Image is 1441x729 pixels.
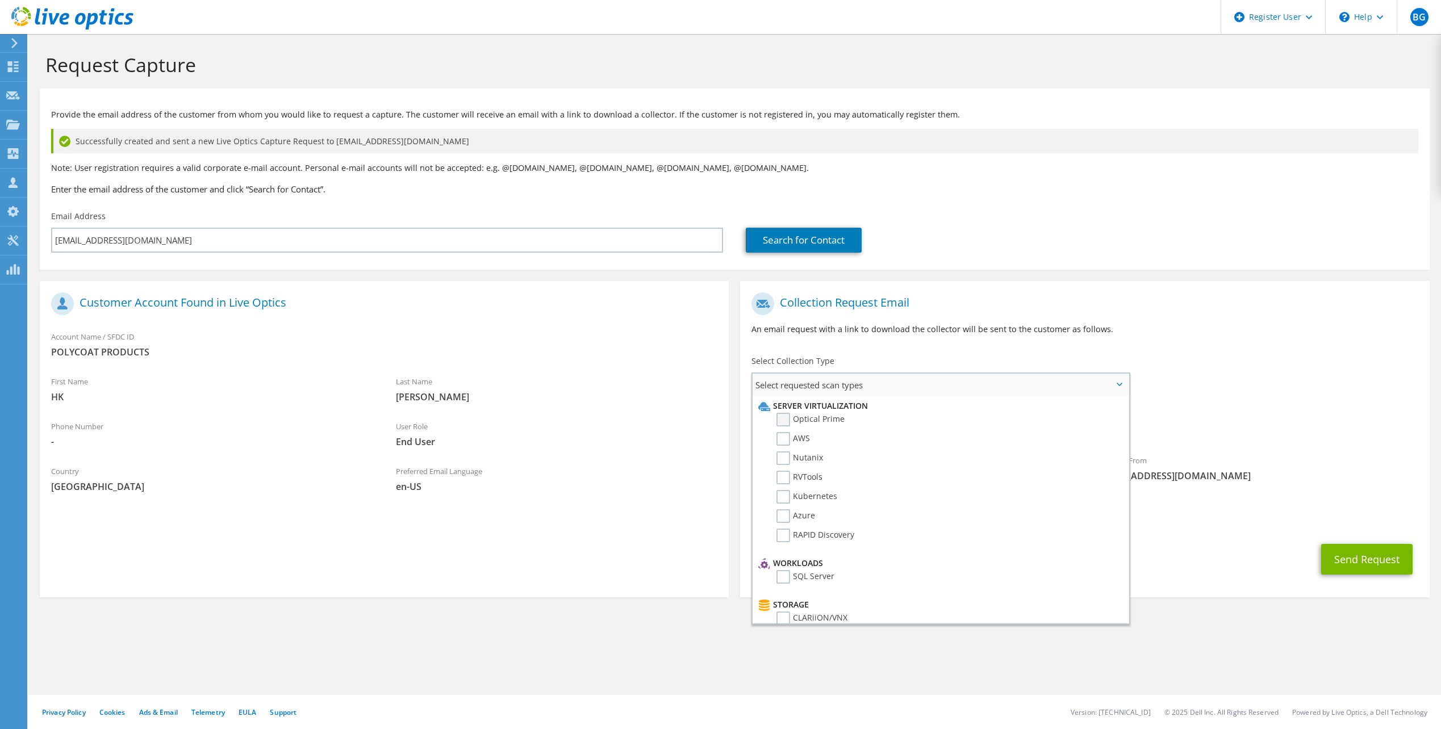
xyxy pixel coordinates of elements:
[51,292,712,315] h1: Customer Account Found in Live Optics
[40,414,385,454] div: Phone Number
[1321,544,1413,575] button: Send Request
[51,211,106,222] label: Email Address
[751,355,834,367] label: Select Collection Type
[385,370,729,409] div: Last Name
[139,707,178,717] a: Ads & Email
[755,598,1122,611] li: Storage
[776,413,845,426] label: Optical Prime
[51,346,717,358] span: POLYCOAT PRODUCTS
[776,529,854,542] label: RAPID Discovery
[746,228,862,253] a: Search for Contact
[51,391,373,403] span: HK
[1339,12,1350,22] svg: \n
[396,435,718,448] span: End User
[51,108,1418,121] p: Provide the email address of the customer from whom you would like to request a capture. The cust...
[1164,707,1279,717] li: © 2025 Dell Inc. All Rights Reserved
[776,611,847,625] label: CLARiiON/VNX
[1071,707,1151,717] li: Version: [TECHNICAL_ID]
[239,707,256,717] a: EULA
[51,480,373,493] span: [GEOGRAPHIC_DATA]
[755,556,1122,570] li: Workloads
[45,53,1418,77] h1: Request Capture
[753,374,1128,396] span: Select requested scan types
[385,459,729,498] div: Preferred Email Language
[51,162,1418,174] p: Note: User registration requires a valid corporate e-mail account. Personal e-mail accounts will ...
[776,432,810,446] label: AWS
[99,707,126,717] a: Cookies
[740,449,1085,488] div: To
[776,570,834,584] label: SQL Server
[740,401,1429,443] div: Requested Collections
[740,493,1429,533] div: CC & Reply To
[755,399,1122,413] li: Server Virtualization
[751,292,1412,315] h1: Collection Request Email
[51,183,1418,195] h3: Enter the email address of the customer and click “Search for Contact”.
[270,707,296,717] a: Support
[1410,8,1429,26] span: BG
[396,391,718,403] span: [PERSON_NAME]
[776,509,815,523] label: Azure
[51,435,373,448] span: -
[1085,449,1430,488] div: Sender & From
[385,414,729,454] div: User Role
[776,471,822,484] label: RVTools
[1292,707,1427,717] li: Powered by Live Optics, a Dell Technology
[776,490,837,504] label: Kubernetes
[751,323,1418,336] p: An email request with a link to download the collector will be sent to the customer as follows.
[40,370,385,409] div: First Name
[776,451,823,465] label: Nutanix
[42,707,86,717] a: Privacy Policy
[40,459,385,498] div: Country
[40,325,729,364] div: Account Name / SFDC ID
[191,707,225,717] a: Telemetry
[76,135,469,148] span: Successfully created and sent a new Live Optics Capture Request to [EMAIL_ADDRESS][DOMAIN_NAME]
[396,480,718,493] span: en-US
[1096,470,1418,482] span: [EMAIL_ADDRESS][DOMAIN_NAME]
